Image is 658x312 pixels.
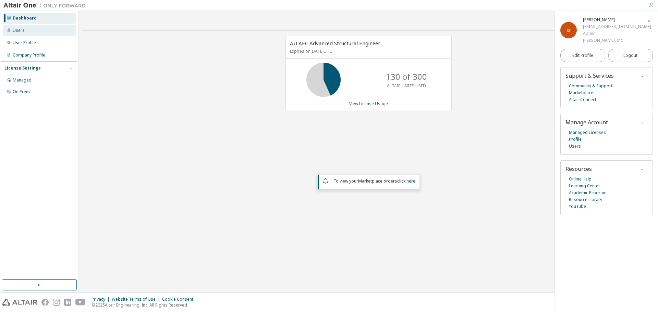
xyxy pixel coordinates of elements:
[583,37,651,44] div: [PERSON_NAME], Inc
[92,302,197,308] p: © 2025 Altair Engineering, Inc. All Rights Reserved.
[560,49,605,62] a: Edit Profile
[358,178,397,184] em: Marketplace orders
[290,48,446,54] p: Expires on [DATE] UTC
[75,299,85,306] img: youtube.svg
[13,89,30,95] div: On Prem
[3,2,89,9] img: Altair One
[623,52,637,59] span: Logout
[572,53,593,58] span: Edit Profile
[41,299,49,306] img: facebook.svg
[162,297,197,302] div: Cookie Consent
[569,196,602,203] a: Resource Library
[333,178,415,184] span: To view your click
[406,178,415,184] a: here
[4,65,41,71] div: License Settings
[13,15,37,21] div: Dashboard
[569,89,593,96] a: Marketplace
[569,83,612,89] a: Community & Support
[13,52,45,58] div: Company Profile
[92,297,112,302] div: Privacy
[53,299,60,306] img: instagram.svg
[569,143,581,150] a: Users
[64,299,71,306] img: linkedin.svg
[565,165,592,173] span: Resources
[583,16,651,23] div: Dilshad Kazmi
[583,23,651,30] div: [EMAIL_ADDRESS][DOMAIN_NAME]
[567,27,570,33] span: D
[569,176,592,183] a: Online Help
[583,30,651,37] div: Admin
[569,189,607,196] a: Academic Program
[112,297,162,302] div: Website Terms of Use
[290,40,380,47] span: AU AEC Advanced Structural Engineer
[565,72,614,79] span: Support & Services
[569,203,586,210] a: YouTube
[569,136,582,143] a: Profile
[386,71,427,83] p: 130 of 300
[387,83,426,89] p: ALTAIR UNITS USED
[13,77,32,83] div: Managed
[2,299,37,306] img: altair_logo.svg
[565,118,608,126] span: Manage Account
[13,28,25,33] div: Users
[569,129,606,136] a: Managed Licenses
[569,183,600,189] a: Learning Center
[13,40,36,46] div: User Profile
[569,96,596,103] a: Altair Connect
[608,49,653,62] button: Logout
[349,101,388,107] a: View License Usage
